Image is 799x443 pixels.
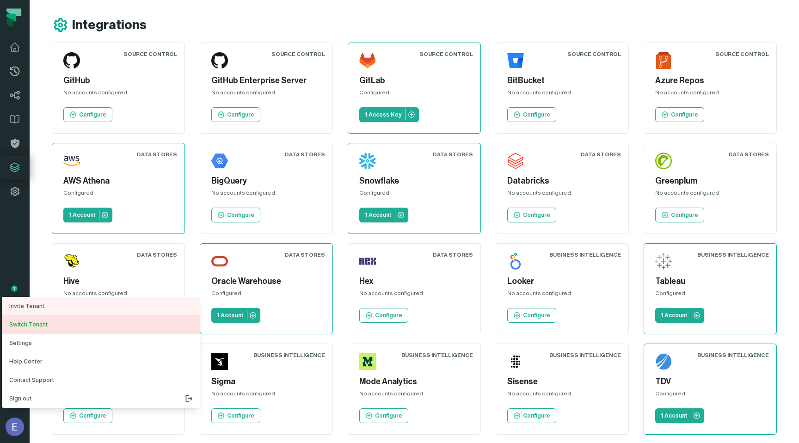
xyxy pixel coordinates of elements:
a: Configure [507,107,556,122]
img: GitLab [359,52,376,69]
div: No accounts configured [63,289,173,301]
div: No accounts configured [507,189,617,200]
img: Hive [63,253,80,270]
p: 1 Account [661,312,687,319]
a: 1 Account [655,408,704,423]
div: Data Stores [729,151,769,158]
img: Tableau [655,253,672,270]
img: TDV [655,353,672,370]
h5: Mode Analytics [359,375,469,388]
div: Data Stores [581,151,621,158]
div: Source Control [271,50,325,58]
p: Configure [79,111,106,118]
a: Configure [507,208,556,222]
div: No accounts configured [359,289,469,301]
h5: GitHub Enterprise Server [211,74,321,87]
a: Configure [211,107,260,122]
h5: Azure Repos [655,74,765,87]
h1: Integrations [72,17,147,33]
div: Data Stores [137,151,177,158]
h5: Hex [359,275,469,288]
h5: Sisense [507,375,617,388]
img: Azure Repos [655,52,672,69]
div: No accounts configured [507,89,617,100]
a: Help Center [2,352,200,371]
img: Hex [359,253,376,270]
div: Data Stores [137,251,177,258]
p: Configure [227,412,254,419]
div: No accounts configured [63,89,173,100]
img: Looker [507,253,524,270]
div: Configured [63,189,173,200]
div: No accounts configured [507,289,617,301]
p: 1 Account [69,211,95,219]
p: 1 Account [365,211,391,219]
h5: GitHub [63,74,173,87]
p: Configure [523,412,550,419]
a: Configure [211,408,260,423]
div: Data Stores [433,151,473,158]
div: Data Stores [285,151,325,158]
div: Business Intelligence [549,351,621,359]
div: Configured [359,189,469,200]
img: BigQuery [211,153,228,169]
a: Configure [655,107,704,122]
h5: AWS Athena [63,175,173,187]
h5: TDV [655,375,765,388]
p: Configure [523,312,550,319]
div: Business Intelligence [549,251,621,258]
div: No accounts configured [655,89,765,100]
p: Configure [523,111,550,118]
p: Configure [375,412,402,419]
div: Business Intelligence [697,351,769,359]
h5: BitBucket [507,74,617,87]
div: Business Intelligence [697,251,769,258]
img: GitHub Enterprise Server [211,52,228,69]
img: Greenplum [655,153,672,169]
img: Mode Analytics [359,353,376,370]
h5: Tableau [655,275,765,288]
p: Configure [79,412,106,419]
div: Data Stores [433,251,473,258]
h5: Snowflake [359,175,469,187]
a: 1 Account [359,208,408,222]
a: Configure [63,107,112,122]
div: Source Control [715,50,769,58]
p: Configure [671,211,698,219]
div: Configured [655,289,765,301]
a: Configure [655,208,704,222]
h5: Sigma [211,375,321,388]
a: Configure [63,408,112,423]
div: No accounts configured [655,189,765,200]
img: Snowflake [359,153,376,169]
img: Databricks [507,153,524,169]
h5: GitLab [359,74,469,87]
img: BitBucket [507,52,524,69]
div: No accounts configured [507,390,617,401]
a: 1 Account [211,308,260,323]
img: Sisense [507,353,524,370]
button: Sign out [2,389,200,408]
div: avatar of Elisheva Lapid [2,297,200,408]
button: Switch Tenant [2,315,200,334]
a: Contact Support [2,371,200,389]
div: Data Stores [285,251,325,258]
a: Configure [359,408,408,423]
div: Source Control [419,50,473,58]
p: Configure [227,111,254,118]
div: Source Control [567,50,621,58]
div: No accounts configured [211,89,321,100]
p: 1 Account [661,412,687,419]
p: 1 Account [217,312,243,319]
div: Configured [359,89,469,100]
h5: Looker [507,275,617,288]
div: No accounts configured [359,390,469,401]
div: No accounts configured [211,390,321,401]
p: Configure [227,211,254,219]
a: 1 Account [655,308,704,323]
p: Configure [671,111,698,118]
h5: BigQuery [211,175,321,187]
button: Settings [2,334,200,352]
h5: Greenplum [655,175,765,187]
h5: Databricks [507,175,617,187]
